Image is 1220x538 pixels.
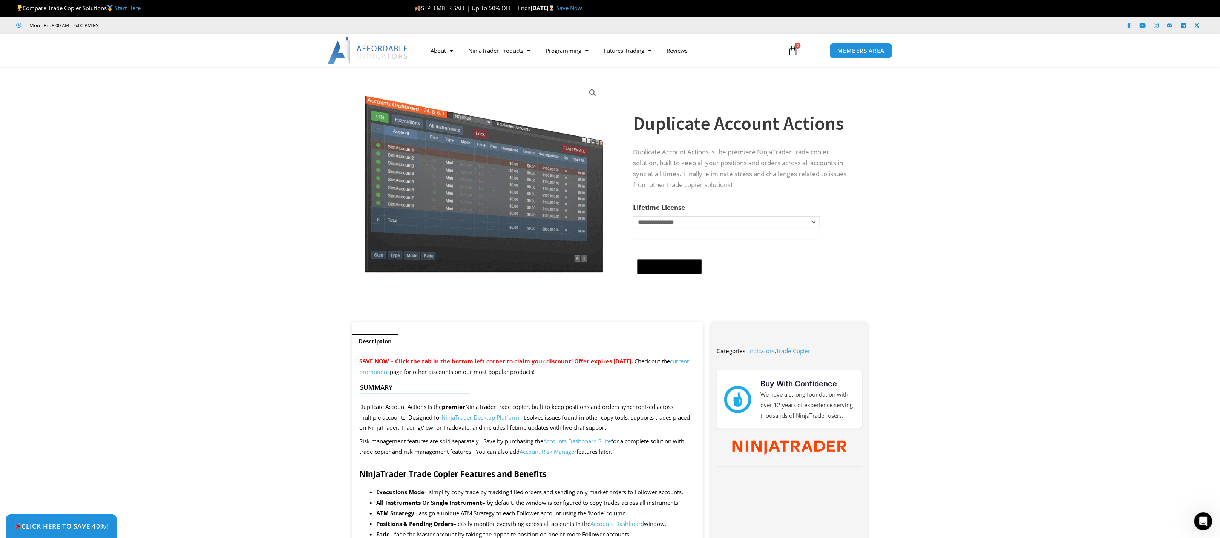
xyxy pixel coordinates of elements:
a: NinjaTrader Products [461,42,538,59]
strong: [DATE] [530,4,556,12]
a: Trade Copier [776,347,811,355]
span: Categories: [717,347,747,355]
img: 🍂 [415,5,421,11]
li: – assign a unique ATM Strategy to each Follower account using the ‘Mode’ column. [376,508,696,519]
a: Save Now [556,4,582,12]
li: – simplify copy trade by tracking filled orders and sending only market orders to Follower accounts. [376,487,696,498]
a: Account Risk Manager [520,448,576,455]
button: Buy with GPay [637,259,702,274]
p: Duplicate Account Actions is the premiere NinjaTrader trade copier solution, built to keep all yo... [633,147,853,191]
a: 🎉Click Here to save 40%! [6,514,117,538]
a: Futures Trading [596,42,659,59]
iframe: PayPal Message 1 [633,279,853,286]
img: ⌛ [549,5,555,11]
a: About [423,42,461,59]
strong: Executions Mode [376,488,425,496]
li: – by default, the window is configured to copy trades across all instruments. [376,498,696,508]
strong: premier [442,403,465,410]
strong: All Instruments Or Single Instrument [376,499,482,506]
span: SAVE NOW – Click the tab in the bottom left corner to claim your discount! Offer expires [DATE]. [359,357,633,365]
a: Programming [538,42,596,59]
a: Accounts Dashboard Suite [543,437,611,445]
a: Indicators [748,347,774,355]
span: , [748,347,811,355]
span: MEMBERS AREA [838,48,885,54]
a: NinjaTrader Desktop Platform [441,413,519,421]
img: NinjaTrader Wordmark color RGB | Affordable Indicators – NinjaTrader [733,441,846,455]
nav: Menu [423,42,779,59]
span: Click Here to save 40%! [14,523,109,529]
iframe: Customer reviews powered by Trustpilot [112,22,225,29]
p: We have a strong foundation with over 12 years of experience serving thousands of NinjaTrader users. [760,389,855,421]
span: Compare Trade Copier Solutions [16,4,141,12]
img: 🏆 [17,5,22,11]
a: Start Here [115,4,141,12]
p: Check out the page for other discounts on our most popular products! [359,356,696,377]
a: View full-screen image gallery [586,86,599,100]
h4: Summary [360,384,689,391]
h3: Buy With Confidence [760,378,855,389]
a: Reviews [659,42,695,59]
iframe: Secure express checkout frame [636,239,703,257]
span: 0 [795,43,801,49]
iframe: Intercom live chat [1194,512,1212,530]
a: 0 [776,40,809,61]
span: Duplicate Account Actions is the NinjaTrader trade copier, built to keep positions and orders syn... [359,403,690,432]
h1: Duplicate Account Actions [633,110,853,137]
a: MEMBERS AREA [830,43,893,58]
span: Mon - Fri: 8:00 AM – 6:00 PM EST [28,21,101,30]
strong: NinjaTrader Trade Copier Features and Benefits [359,469,546,479]
img: mark thumbs good 43913 | Affordable Indicators – NinjaTrader [724,386,751,413]
b: ATM Strategy [376,509,414,517]
a: Description [352,334,398,349]
img: LogoAI | Affordable Indicators – NinjaTrader [328,37,409,64]
img: 🥇 [107,5,113,11]
p: Risk management features are sold separately. Save by purchasing the for a complete solution with... [359,436,696,457]
label: Lifetime License [633,203,685,212]
span: SEPTEMBER SALE | Up To 50% OFF | Ends [415,4,530,12]
img: 🎉 [15,523,21,529]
